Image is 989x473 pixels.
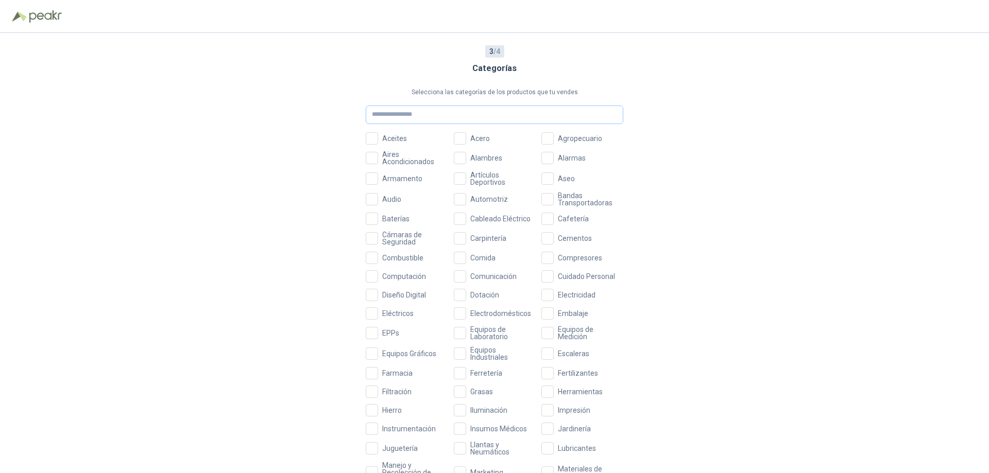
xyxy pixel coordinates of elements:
[554,350,593,357] span: Escaleras
[466,291,503,299] span: Dotación
[554,425,595,432] span: Jardinería
[466,171,536,186] span: Artículos Deportivos
[466,254,500,261] span: Comida
[554,310,592,317] span: Embalaje
[554,215,593,222] span: Cafetería
[554,291,600,299] span: Electricidad
[466,235,510,242] span: Carpintería
[378,291,430,299] span: Diseño Digital
[378,445,422,452] span: Juguetería
[489,46,500,57] span: / 4
[466,135,494,142] span: Acero
[378,254,428,261] span: Combustible
[29,10,62,23] img: Peakr
[466,370,506,377] span: Ferretería
[378,350,440,357] span: Equipos Gráficos
[378,329,403,337] span: EPPs
[466,346,536,361] span: Equipos Industriales
[466,154,506,162] span: Alambres
[466,215,535,222] span: Cableado Eléctrico
[554,273,619,280] span: Cuidado Personal
[466,441,536,456] span: Llantas y Neumáticos
[378,151,448,165] span: Aires Acondicionados
[554,407,594,414] span: Impresión
[466,196,512,203] span: Automotriz
[554,445,600,452] span: Lubricantes
[12,11,27,22] img: Logo
[378,196,405,203] span: Audio
[554,235,596,242] span: Cementos
[378,273,430,280] span: Computación
[472,62,517,75] h3: Categorías
[554,388,607,395] span: Herramientas
[554,192,623,206] span: Bandas Transportadoras
[378,425,440,432] span: Instrumentación
[466,388,497,395] span: Grasas
[466,326,536,340] span: Equipos de Laboratorio
[554,154,590,162] span: Alarmas
[554,135,606,142] span: Agropecuario
[366,87,623,97] p: Selecciona las categorías de los productos que tu vendes
[466,310,535,317] span: Electrodomésticos
[554,370,602,377] span: Fertilizantes
[466,273,521,280] span: Comunicación
[466,407,511,414] span: Iluminación
[378,388,416,395] span: Filtración
[489,47,493,56] b: 3
[378,370,417,377] span: Farmacia
[554,254,606,261] span: Compresores
[554,175,579,182] span: Aseo
[378,407,406,414] span: Hierro
[554,326,623,340] span: Equipos de Medición
[466,425,531,432] span: Insumos Médicos
[378,175,427,182] span: Armamento
[378,231,448,246] span: Cámaras de Seguridad
[378,135,411,142] span: Aceites
[378,310,418,317] span: Eléctricos
[378,215,414,222] span: Baterías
